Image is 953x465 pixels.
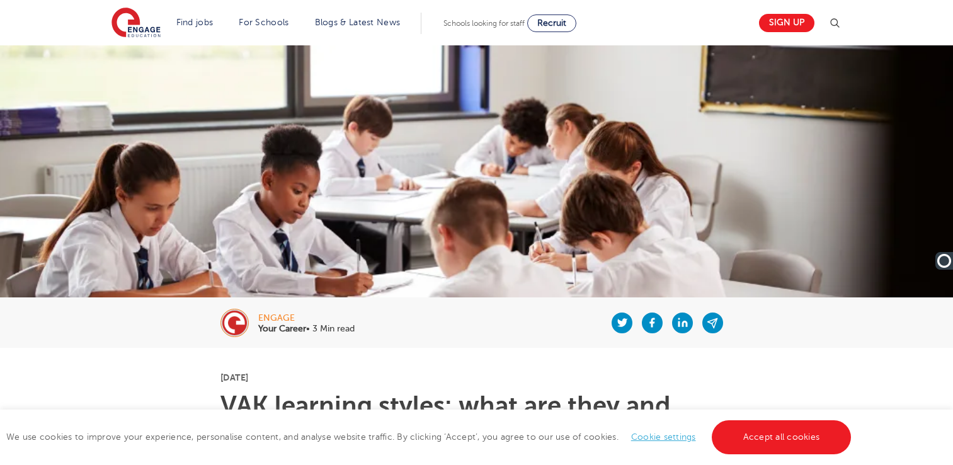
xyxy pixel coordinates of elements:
[111,8,161,39] img: Engage Education
[935,252,953,270] img: Ooma Logo
[239,18,288,27] a: For Schools
[527,14,576,32] a: Recruit
[220,373,733,382] p: [DATE]
[258,324,355,333] p: • 3 Min read
[443,19,525,28] span: Schools looking for staff
[258,324,306,333] b: Your Career
[631,432,696,442] a: Cookie settings
[176,18,214,27] a: Find jobs
[759,14,814,32] a: Sign up
[6,432,854,442] span: We use cookies to improve your experience, personalise content, and analyse website traffic. By c...
[712,420,852,454] a: Accept all cookies
[258,314,355,323] div: engage
[315,18,401,27] a: Blogs & Latest News
[220,393,733,444] h1: VAK learning styles: what are they and what do they mean? Engage Education |
[537,18,566,28] span: Recruit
